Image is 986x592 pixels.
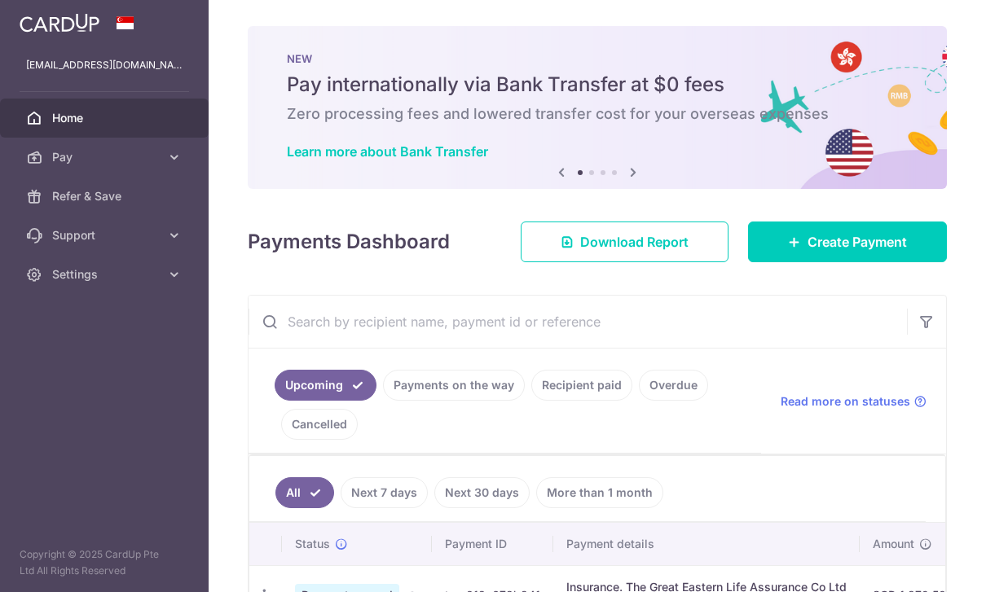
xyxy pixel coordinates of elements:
a: All [275,477,334,508]
span: Create Payment [808,232,907,252]
span: Amount [873,536,914,552]
a: Cancelled [281,409,358,440]
span: Home [52,110,160,126]
h4: Payments Dashboard [248,227,450,257]
img: Bank transfer banner [248,26,947,189]
p: NEW [287,52,908,65]
input: Search by recipient name, payment id or reference [249,296,907,348]
span: Settings [52,266,160,283]
a: Overdue [639,370,708,401]
a: More than 1 month [536,477,663,508]
a: Next 30 days [434,477,530,508]
h5: Pay internationally via Bank Transfer at $0 fees [287,72,908,98]
a: Next 7 days [341,477,428,508]
a: Create Payment [748,221,947,262]
img: CardUp [20,13,99,33]
span: Read more on statuses [781,393,910,410]
a: Read more on statuses [781,393,927,410]
a: Payments on the way [383,370,525,401]
a: Upcoming [275,370,376,401]
span: Download Report [580,232,689,252]
th: Payment details [553,523,860,565]
span: Support [52,227,160,243]
a: Learn more about Bank Transfer [287,143,488,160]
p: [EMAIL_ADDRESS][DOMAIN_NAME] [26,57,183,73]
h6: Zero processing fees and lowered transfer cost for your overseas expenses [287,104,908,124]
span: Pay [52,149,160,165]
a: Download Report [521,221,728,262]
span: Refer & Save [52,188,160,204]
th: Payment ID [432,523,553,565]
span: Status [295,536,330,552]
a: Recipient paid [531,370,632,401]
